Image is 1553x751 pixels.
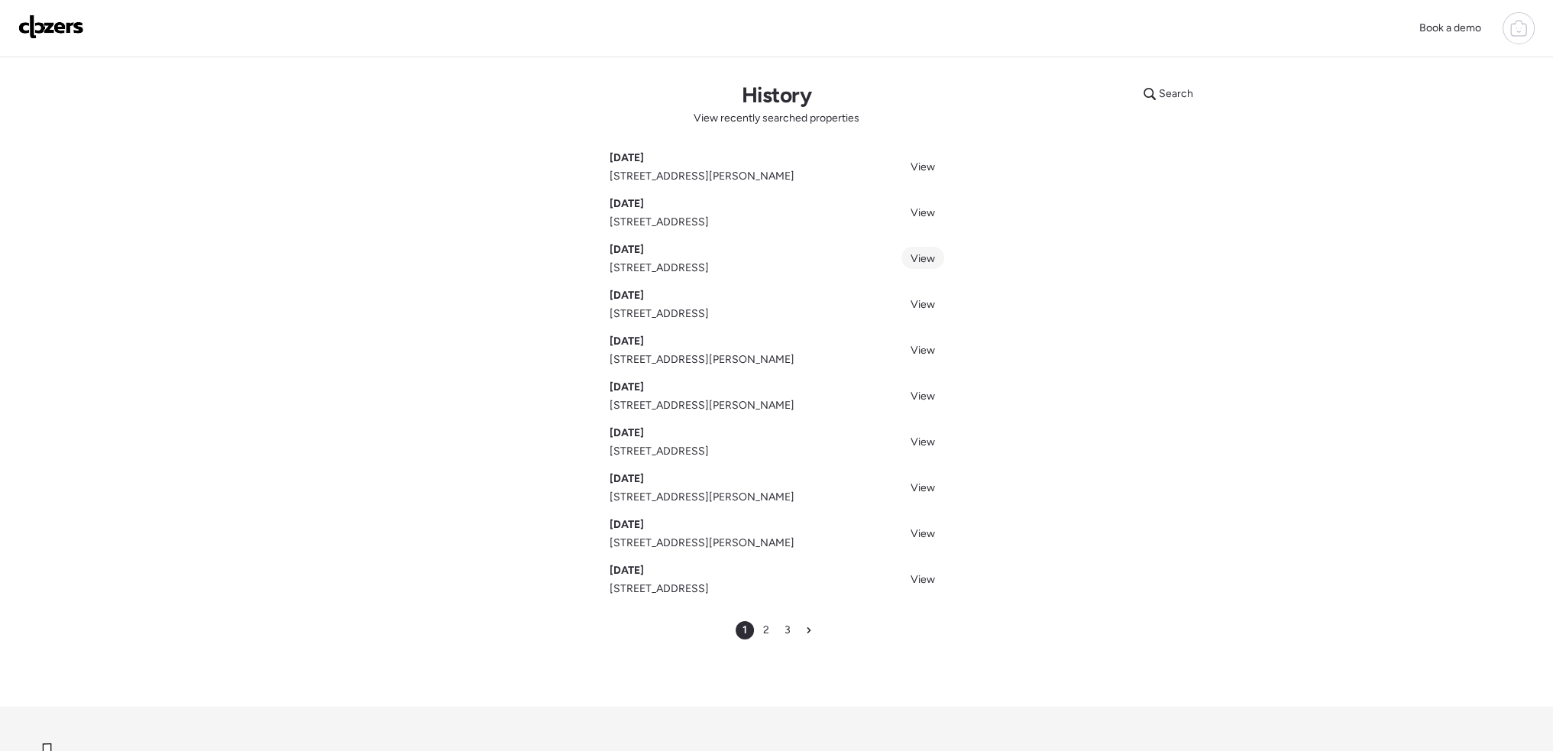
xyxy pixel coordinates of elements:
[610,196,644,212] span: [DATE]
[610,536,794,551] span: [STREET_ADDRESS][PERSON_NAME]
[610,490,794,505] span: [STREET_ADDRESS][PERSON_NAME]
[743,623,747,638] span: 1
[901,430,944,452] a: View
[911,390,935,403] span: View
[610,242,644,257] span: [DATE]
[610,426,644,441] span: [DATE]
[610,334,644,349] span: [DATE]
[18,15,84,39] img: Logo
[610,444,709,459] span: [STREET_ADDRESS]
[911,527,935,540] span: View
[911,252,935,265] span: View
[901,293,944,315] a: View
[610,151,644,166] span: [DATE]
[610,471,644,487] span: [DATE]
[911,481,935,494] span: View
[694,111,859,126] span: View recently searched properties
[911,435,935,448] span: View
[610,215,709,230] span: [STREET_ADDRESS]
[610,563,644,578] span: [DATE]
[763,623,769,638] span: 2
[610,288,644,303] span: [DATE]
[610,352,794,367] span: [STREET_ADDRESS][PERSON_NAME]
[901,522,944,544] a: View
[610,581,709,597] span: [STREET_ADDRESS]
[901,568,944,590] a: View
[911,206,935,219] span: View
[742,82,811,108] h1: History
[1419,21,1481,34] span: Book a demo
[901,476,944,498] a: View
[610,306,709,322] span: [STREET_ADDRESS]
[911,298,935,311] span: View
[1159,86,1193,102] span: Search
[901,247,944,269] a: View
[901,384,944,406] a: View
[610,169,794,184] span: [STREET_ADDRESS][PERSON_NAME]
[901,155,944,177] a: View
[911,344,935,357] span: View
[911,160,935,173] span: View
[911,573,935,586] span: View
[610,261,709,276] span: [STREET_ADDRESS]
[901,338,944,361] a: View
[610,380,644,395] span: [DATE]
[610,517,644,532] span: [DATE]
[901,201,944,223] a: View
[785,623,791,638] span: 3
[610,398,794,413] span: [STREET_ADDRESS][PERSON_NAME]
